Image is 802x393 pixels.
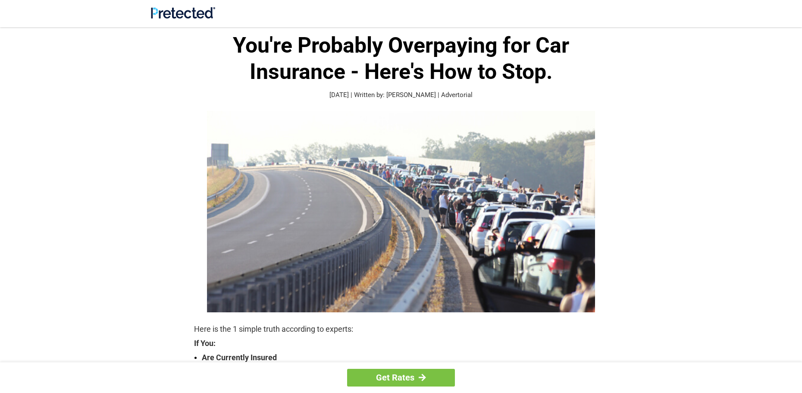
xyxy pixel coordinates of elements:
p: [DATE] | Written by: [PERSON_NAME] | Advertorial [194,90,608,100]
h1: You're Probably Overpaying for Car Insurance - Here's How to Stop. [194,32,608,85]
a: Get Rates [347,369,455,387]
p: Here is the 1 simple truth according to experts: [194,323,608,335]
strong: Are Currently Insured [202,352,608,364]
a: Site Logo [151,12,215,20]
strong: If You: [194,340,608,347]
img: Site Logo [151,7,215,19]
